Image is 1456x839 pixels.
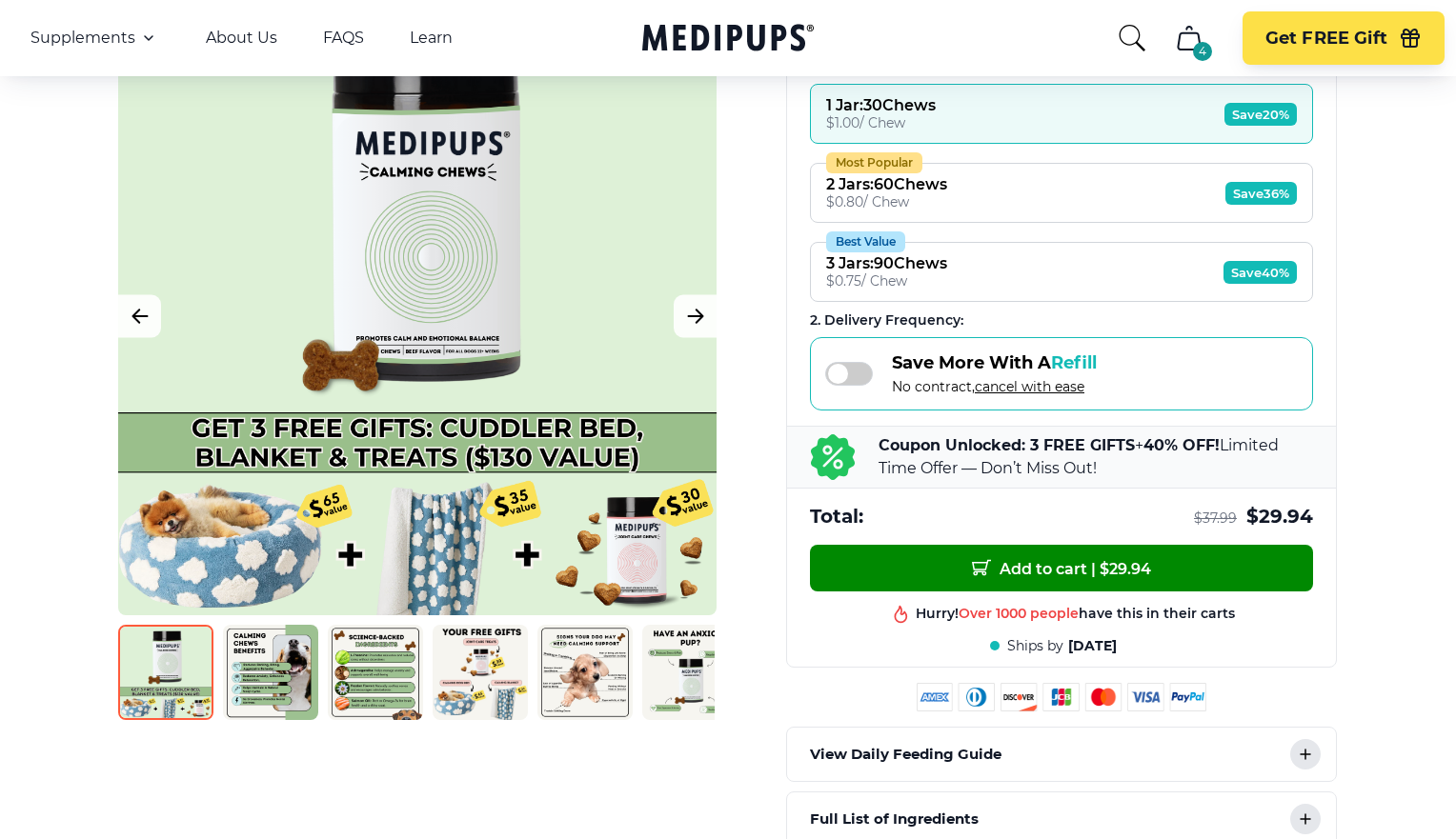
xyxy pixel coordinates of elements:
[1193,42,1212,61] div: 4
[642,20,814,59] a: Medipups
[1068,637,1117,655] span: [DATE]
[30,29,135,48] span: Supplements
[810,504,863,529] span: Total:
[826,175,947,193] div: 2 Jars : 60 Chews
[810,808,979,830] p: Full List of Ingredients
[892,352,1097,373] span: Save More With A
[916,589,1235,608] div: Hurry! have this in their carts
[975,378,1084,395] span: cancel with ease
[674,294,717,337] button: Next Image
[642,625,738,720] img: Calming Dog Chews | Natural Dog Supplements
[118,294,161,337] button: Previous Image
[810,743,1001,766] p: View Daily Feeding Guide
[1051,352,1097,373] span: Refill
[30,27,160,50] button: Supplements
[810,163,1313,223] button: Most Popular2 Jars:60Chews$0.80/ ChewSave36%
[1007,637,1063,655] span: Ships by
[410,29,453,48] a: Learn
[1246,504,1313,529] span: $ 29.94
[972,558,1151,578] span: Add to cart | $ 29.94
[810,311,963,329] span: 2 . Delivery Frequency:
[118,625,213,720] img: Calming Dog Chews | Natural Dog Supplements
[826,272,947,290] div: $ 0.75 / Chew
[1225,182,1297,205] span: Save 36%
[810,545,1313,591] button: Add to cart | $29.94
[1224,103,1297,126] span: Save 20%
[810,84,1313,144] button: 1 Jar:30Chews$1.00/ ChewSave20%
[826,231,905,252] div: Best Value
[1265,28,1387,50] span: Get FREE Gift
[1143,436,1220,454] b: 40% OFF!
[810,242,1313,302] button: Best Value3 Jars:90Chews$0.75/ ChewSave40%
[1243,11,1445,65] button: Get FREE Gift
[989,612,1162,630] div: in this shop
[826,193,947,210] div: $ 0.80 / Chew
[989,612,1081,629] span: Best product
[1194,509,1237,528] span: $ 37.99
[959,589,1079,607] span: Over 1000 people
[223,625,318,720] img: Calming Dog Chews | Natural Dog Supplements
[206,29,277,48] a: About Us
[826,152,922,173] div: Most Popular
[1223,261,1297,284] span: Save 40%
[826,96,936,114] div: 1 Jar : 30 Chews
[433,625,528,720] img: Calming Dog Chews | Natural Dog Supplements
[328,625,423,720] img: Calming Dog Chews | Natural Dog Supplements
[1166,15,1212,61] button: cart
[917,683,1206,711] img: payment methods
[879,436,1135,454] b: Coupon Unlocked: 3 FREE GIFTS
[879,434,1313,480] p: + Limited Time Offer — Don’t Miss Out!
[1117,23,1147,53] button: search
[826,114,936,131] div: $ 1.00 / Chew
[826,254,947,272] div: 3 Jars : 90 Chews
[892,378,1097,395] span: No contract,
[323,29,364,48] a: FAQS
[537,625,633,720] img: Calming Dog Chews | Natural Dog Supplements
